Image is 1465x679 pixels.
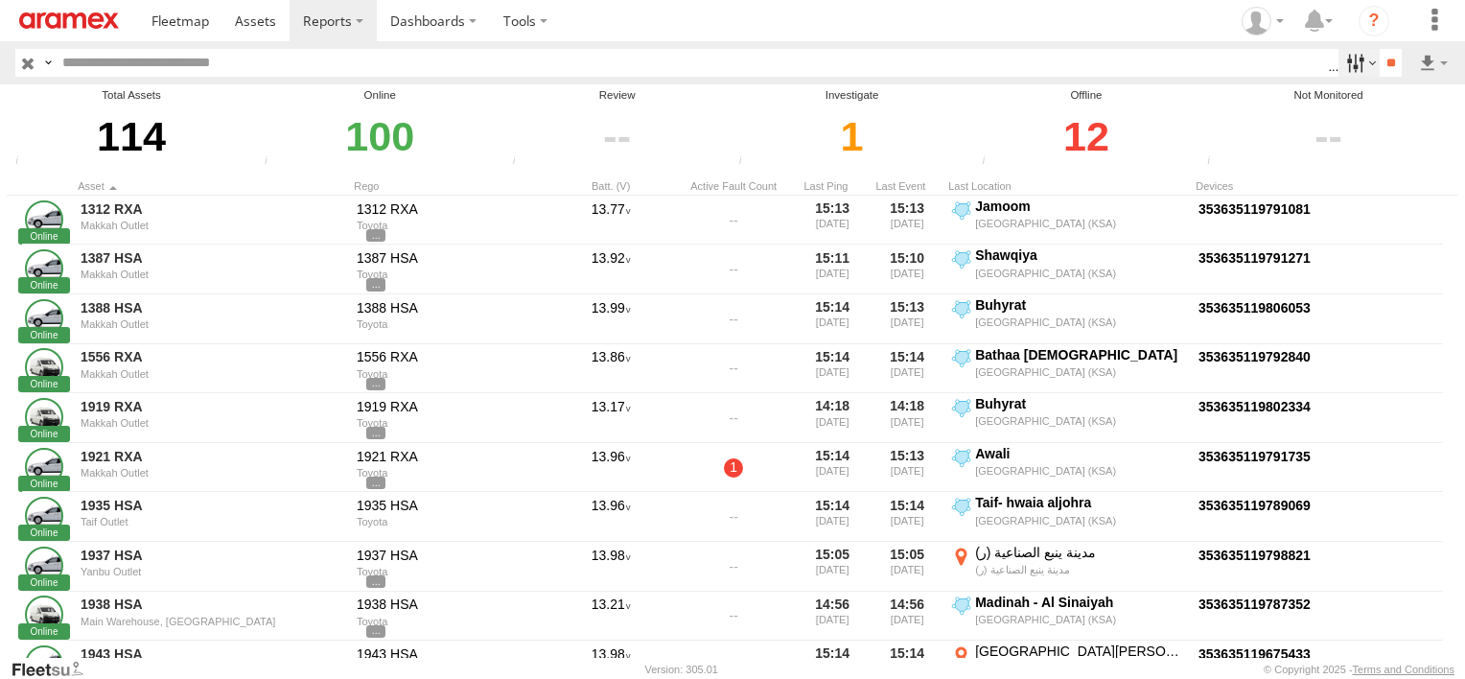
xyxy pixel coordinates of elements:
div: 1938 HSA [357,596,543,613]
a: Click to View Device Details [1198,597,1311,612]
a: Click to View Asset Details [25,348,63,386]
label: Search Query [40,49,56,77]
a: Click to View Asset Details [25,249,63,288]
a: Visit our Website [11,660,99,679]
div: Jamoom [975,198,1185,215]
div: Investigate [733,87,971,104]
div: Assets that have not communicated at least once with the server in the last 48hrs [976,155,1005,170]
div: Total Assets [10,87,253,104]
div: 1943 HSA [357,645,543,663]
div: Click to Sort [799,179,866,193]
div: Bathaa [DEMOGRAPHIC_DATA] [975,346,1185,363]
div: 13.86 [553,346,668,392]
a: Click to View Device Details [1198,449,1311,464]
div: Taif- hwaia aljohra [975,494,1185,511]
a: Click to View Device Details [1198,548,1311,563]
div: Makkah Outlet [81,368,343,380]
label: Click to View Event Location [948,296,1188,342]
div: Last Location [948,179,1188,193]
span: View Asset Details to show all tags [366,278,385,291]
div: Batt. (V) [553,179,668,193]
div: Total number of Enabled and Paused Assets [10,155,38,170]
div: Toyota [357,417,543,429]
label: Click to View Event Location [948,395,1188,441]
div: Toyota [357,220,543,231]
span: View Asset Details to show all tags [366,575,385,588]
label: Click to View Event Location [948,544,1188,590]
a: 1937 HSA [81,547,343,564]
div: مدينة ينبع الصناعية (ر) [975,563,1185,576]
div: Click to Sort [354,179,546,193]
div: 14:56 [DATE] [873,594,941,640]
span: View Asset Details to show all tags [366,378,385,390]
div: Not Monitored [1201,87,1455,104]
a: Click to View Asset Details [25,299,63,338]
label: Click to View Event Location [948,445,1188,491]
i: ? [1359,6,1389,36]
div: 13.17 [553,395,668,441]
div: 15:10 [DATE] [873,246,941,293]
div: Toyota [357,467,543,479]
span: View Asset Details to show all tags [366,229,385,242]
div: Buhyrat [975,395,1185,412]
div: 1556 RXA [357,348,543,365]
div: 1312 RXA [357,200,543,218]
div: 13.21 [553,594,668,640]
div: 15:14 [DATE] [799,445,866,491]
div: Toyota [357,516,543,527]
div: 13.98 [553,544,668,590]
div: [GEOGRAPHIC_DATA] (KSA) [975,267,1185,280]
div: Toyota [357,368,543,380]
div: The health of these assets types is not monitored. [1201,155,1230,170]
div: 1919 RXA [357,398,543,415]
div: Makkah Outlet [81,417,343,429]
a: Click to View Asset Details [25,596,63,634]
a: 1919 RXA [81,398,343,415]
div: 13.99 [553,296,668,342]
div: 1935 HSA [357,497,543,514]
a: 1556 RXA [81,348,343,365]
div: Taif Outlet [81,516,343,527]
a: Click to View Device Details [1198,498,1311,513]
div: [GEOGRAPHIC_DATA] (KSA) [975,414,1185,428]
div: 15:11 [DATE] [799,246,866,293]
img: aramex-logo.svg [19,12,119,29]
div: [GEOGRAPHIC_DATA] (KSA) [975,514,1185,527]
div: Assets that have not communicated at least once with the server in the last 6hrs [507,155,536,170]
div: Makkah Outlet [81,269,343,280]
div: 15:14 [DATE] [873,346,941,392]
div: 15:05 [DATE] [799,544,866,590]
div: مدينة ينبع الصناعية (ر) [975,544,1185,561]
div: Offline [976,87,1196,104]
label: Click to View Event Location [948,246,1188,293]
div: Shawqiya [975,246,1185,264]
div: [GEOGRAPHIC_DATA] (KSA) [975,316,1185,329]
div: 1937 HSA [357,547,543,564]
a: Terms and Conditions [1353,664,1454,675]
label: Click to View Event Location [948,198,1188,244]
span: View Asset Details to show all tags [366,625,385,638]
div: 14:56 [DATE] [799,594,866,640]
a: 1388 HSA [81,299,343,316]
div: Makkah Outlet [81,220,343,231]
div: [GEOGRAPHIC_DATA] (KSA) [975,365,1185,379]
div: Madinah - Al Sinaiyah [975,594,1185,611]
a: Click to View Asset Details [25,448,63,486]
div: 13.92 [553,246,668,293]
a: 1312 RXA [81,200,343,218]
div: Online [259,87,501,104]
div: 15:14 [DATE] [799,494,866,540]
div: Awali [975,445,1185,462]
a: Click to View Asset Details [25,398,63,436]
div: Number of assets that have communicated at least once in the last 6hrs [259,155,288,170]
a: Click to View Device Details [1198,300,1311,316]
div: Click to filter by Investigate [733,104,971,170]
a: Click to View Device Details [1198,201,1311,217]
div: Click to filter by Not Monitored [1201,104,1455,170]
div: Yanbu Outlet [81,566,343,577]
div: Zeeshan Nadeem [1235,7,1291,35]
div: Click to Sort [873,179,941,193]
div: 13.96 [553,445,668,491]
div: © Copyright 2025 - [1264,664,1454,675]
a: Click to View Device Details [1198,646,1311,662]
